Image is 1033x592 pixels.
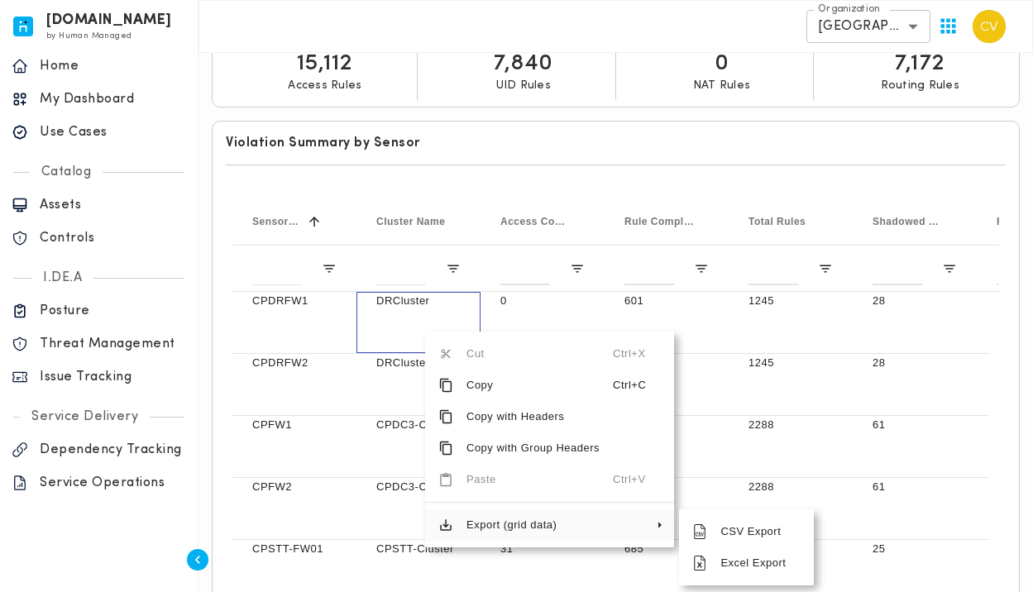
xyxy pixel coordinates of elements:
[425,332,674,547] div: Context Menu
[496,79,551,93] p: UID Rules
[613,370,653,401] span: Ctrl+C
[624,293,709,309] p: 601
[40,91,186,107] p: My Dashboard
[30,164,103,180] p: Catalog
[40,475,186,491] p: Service Operations
[252,355,337,371] p: CPDRFW2
[873,252,922,285] input: Shadowed Rules Filter Input
[376,479,461,495] p: CPDC3-Cluster
[453,338,613,370] span: Cut
[679,509,814,585] div: SubMenu
[453,370,613,401] span: Copy
[818,261,833,276] button: Open Filter Menu
[873,293,957,309] p: 28
[453,401,613,432] span: Copy with Headers
[715,49,729,79] p: 0
[40,230,186,246] p: Controls
[20,408,150,425] p: Service Delivery
[694,261,709,276] button: Open Filter Menu
[500,216,570,227] span: Access Compliance Violations
[693,79,750,93] p: NAT Rules
[46,15,172,26] h6: [DOMAIN_NAME]
[40,58,186,74] p: Home
[288,79,361,93] p: Access Rules
[297,49,353,79] p: 15,112
[500,293,585,309] p: 0
[40,336,186,352] p: Threat Management
[624,541,709,557] p: 685
[376,541,461,557] p: CPSTT-Cluster
[707,547,801,579] span: Excel Export
[40,369,186,385] p: Issue Tracking
[894,49,945,79] p: 7,172
[748,216,806,227] span: Total Rules
[13,17,33,36] img: invicta.io
[873,216,942,227] span: Shadowed Rules
[376,293,461,309] p: DRCluster
[624,252,674,285] input: Rule Compliance Violations Filter Input
[40,442,186,458] p: Dependency Tracking
[707,516,801,547] span: CSV Export
[624,216,694,227] span: Rule Compliance Violations
[226,135,1006,151] h6: Violation Summary by Sensor
[973,10,1006,43] img: Carter Velasquez
[40,303,186,319] p: Posture
[252,479,337,495] p: CPFW2
[500,541,585,557] p: 31
[31,270,93,286] p: I.DE.A
[252,541,337,557] p: CPSTT-FW01
[873,355,957,371] p: 28
[873,417,957,433] p: 61
[748,355,833,371] p: 1245
[376,355,461,371] p: DRCluster
[46,31,132,41] span: by Human Managed
[446,261,461,276] button: Open Filter Menu
[942,261,957,276] button: Open Filter Menu
[570,261,585,276] button: Open Filter Menu
[966,3,1012,50] button: User
[500,252,550,285] input: Access Compliance Violations Filter Input
[613,338,653,370] span: Ctrl+X
[881,79,959,93] p: Routing Rules
[493,49,553,79] p: 7,840
[40,197,186,213] p: Assets
[252,293,337,309] p: CPDRFW1
[252,216,300,227] span: Sensor Name
[453,509,613,541] span: Export (grid data)
[453,432,613,464] span: Copy with Group Headers
[453,464,613,495] span: Paste
[806,10,930,43] div: [GEOGRAPHIC_DATA]
[873,479,957,495] p: 61
[613,464,653,495] span: Ctrl+V
[252,417,337,433] p: CPFW1
[748,293,833,309] p: 1245
[376,417,461,433] p: CPDC3-Cluster
[748,417,833,433] p: 2288
[873,541,957,557] p: 25
[376,216,445,227] span: Cluster Name
[322,261,337,276] button: Open Filter Menu
[748,479,833,495] p: 2288
[818,2,880,17] label: Organization
[40,124,186,141] p: Use Cases
[748,252,798,285] input: Total Rules Filter Input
